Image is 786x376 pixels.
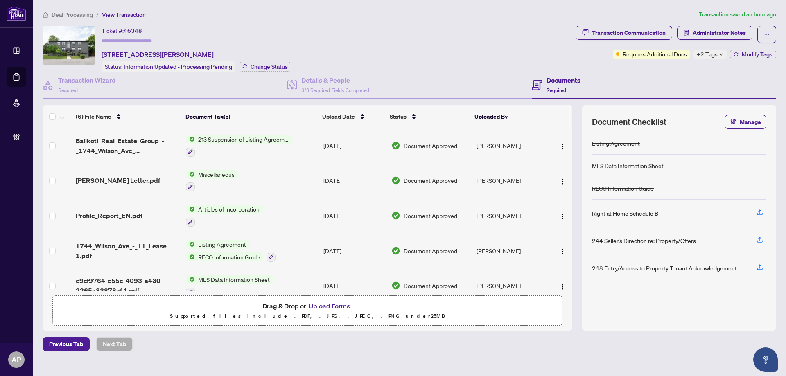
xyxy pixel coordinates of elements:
[559,213,566,220] img: Logo
[592,161,664,170] div: MLS Data Information Sheet
[559,284,566,290] img: Logo
[764,32,770,37] span: ellipsis
[262,301,352,311] span: Drag & Drop or
[320,233,388,268] td: [DATE]
[677,26,752,40] button: Administrator Notes
[186,240,195,249] img: Status Icon
[592,139,640,148] div: Listing Agreement
[623,50,687,59] span: Requires Additional Docs
[556,244,569,257] button: Logo
[753,347,778,372] button: Open asap
[697,50,718,59] span: +2 Tags
[473,233,548,268] td: [PERSON_NAME]
[559,178,566,185] img: Logo
[319,105,386,128] th: Upload Date
[391,281,400,290] img: Document Status
[556,209,569,222] button: Logo
[730,50,776,59] button: Modify Tags
[43,12,48,18] span: home
[186,275,195,284] img: Status Icon
[58,87,78,93] span: Required
[473,128,548,163] td: [PERSON_NAME]
[592,184,654,193] div: RECO Information Guide
[391,141,400,150] img: Document Status
[592,236,696,245] div: 244 Seller’s Direction re: Property/Offers
[195,252,263,261] span: RECO Information Guide
[404,176,457,185] span: Document Approved
[186,205,263,227] button: Status IconArticles of Incorporation
[301,75,369,85] h4: Details & People
[473,268,548,304] td: [PERSON_NAME]
[96,337,133,351] button: Next Tab
[576,26,672,40] button: Transaction Communication
[320,128,388,163] td: [DATE]
[391,246,400,255] img: Document Status
[320,163,388,198] td: [DATE]
[195,135,292,144] span: 213 Suspension of Listing Agreement - Authority to Offer for Lease
[186,135,195,144] img: Status Icon
[301,87,369,93] span: 3/3 Required Fields Completed
[699,10,776,19] article: Transaction saved an hour ago
[43,26,95,65] img: IMG-W12301505_1.jpg
[11,354,21,365] span: AP
[102,26,142,35] div: Ticket #:
[102,11,146,18] span: View Transaction
[547,75,580,85] h4: Documents
[186,275,273,297] button: Status IconMLS Data Information Sheet
[547,87,566,93] span: Required
[473,198,548,233] td: [PERSON_NAME]
[7,6,26,21] img: logo
[195,275,273,284] span: MLS Data Information Sheet
[43,337,90,351] button: Previous Tab
[693,26,746,39] span: Administrator Notes
[124,63,232,70] span: Information Updated - Processing Pending
[76,241,179,261] span: 1744_Wilson_Ave_-_11_Lease 1.pdf
[386,105,471,128] th: Status
[102,50,214,59] span: [STREET_ADDRESS][PERSON_NAME]
[186,135,292,157] button: Status Icon213 Suspension of Listing Agreement - Authority to Offer for Lease
[473,163,548,198] td: [PERSON_NAME]
[239,62,291,72] button: Change Status
[592,209,658,218] div: Right at Home Schedule B
[556,174,569,187] button: Logo
[404,211,457,220] span: Document Approved
[58,311,557,321] p: Supported files include .PDF, .JPG, .JPEG, .PNG under 25 MB
[391,176,400,185] img: Document Status
[102,61,235,72] div: Status:
[52,11,93,18] span: Deal Processing
[306,301,352,311] button: Upload Forms
[559,143,566,150] img: Logo
[592,116,666,128] span: Document Checklist
[251,64,288,70] span: Change Status
[76,276,179,295] span: e9cf9764-e55e-4093-a430-2265a33878af 1.pdf
[76,112,111,121] span: (6) File Name
[725,115,766,129] button: Manage
[195,240,249,249] span: Listing Agreement
[186,205,195,214] img: Status Icon
[592,26,666,39] div: Transaction Communication
[719,52,723,56] span: down
[58,75,116,85] h4: Transaction Wizard
[186,240,276,262] button: Status IconListing AgreementStatus IconRECO Information Guide
[76,211,142,221] span: Profile_Report_EN.pdf
[740,115,761,128] span: Manage
[76,136,179,155] span: Balikoti_Real_Estate_Group_-_1744_Wilson_Ave_ EXECUTED.pdf
[556,279,569,292] button: Logo
[404,281,457,290] span: Document Approved
[556,139,569,152] button: Logo
[182,105,319,128] th: Document Tag(s)
[320,198,388,233] td: [DATE]
[76,176,160,185] span: [PERSON_NAME] Letter.pdf
[186,170,238,192] button: Status IconMiscellaneous
[322,112,355,121] span: Upload Date
[404,246,457,255] span: Document Approved
[559,248,566,255] img: Logo
[742,52,772,57] span: Modify Tags
[195,205,263,214] span: Articles of Incorporation
[404,141,457,150] span: Document Approved
[320,268,388,304] td: [DATE]
[186,252,195,261] img: Status Icon
[391,211,400,220] img: Document Status
[390,112,407,121] span: Status
[186,170,195,179] img: Status Icon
